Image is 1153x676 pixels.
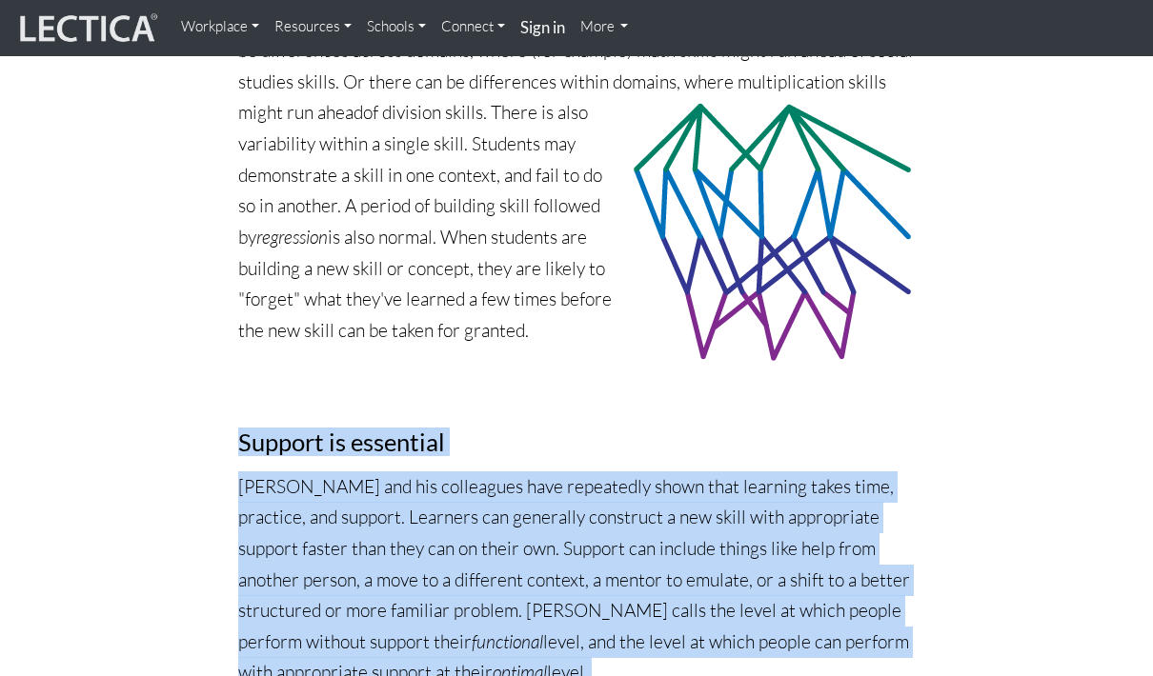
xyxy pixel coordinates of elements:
img: Developmental web [629,97,915,366]
strong: Sign in [520,17,565,37]
i: functional [472,630,543,653]
a: Schools [359,8,434,46]
a: Resources [267,8,359,46]
a: Connect [434,8,513,46]
i: regression [256,226,328,249]
a: Sign in [513,8,573,49]
a: Workplace [173,8,267,46]
h3: Support is essential [238,428,915,455]
img: lecticalive [15,10,158,47]
a: More [573,8,637,46]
